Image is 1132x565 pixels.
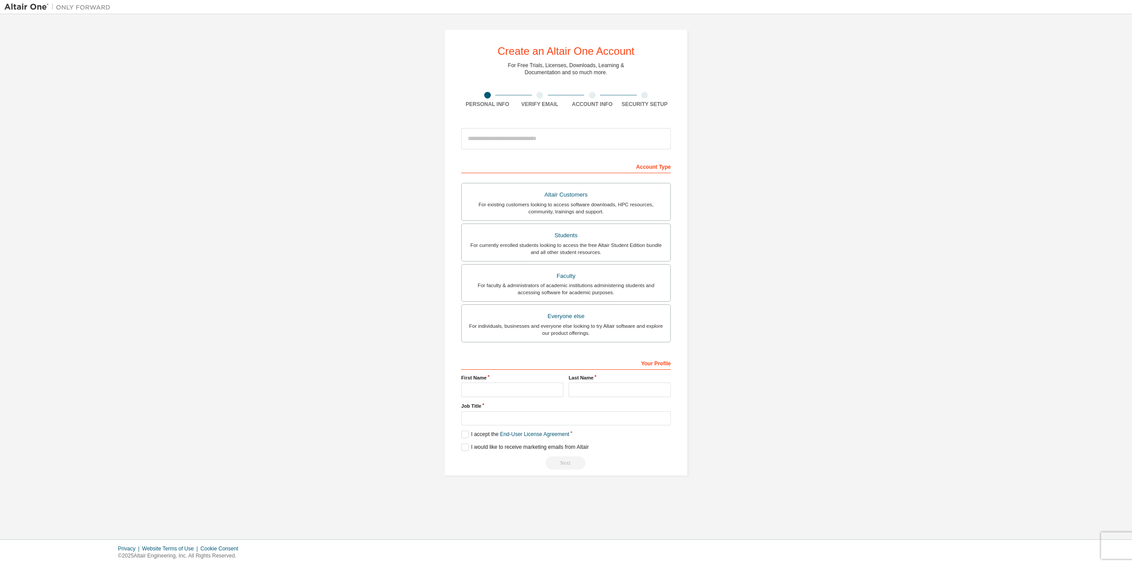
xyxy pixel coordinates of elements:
[461,374,563,381] label: First Name
[200,545,243,552] div: Cookie Consent
[467,282,665,296] div: For faculty & administrators of academic institutions administering students and accessing softwa...
[142,545,200,552] div: Website Terms of Use
[461,402,671,410] label: Job Title
[461,444,589,451] label: I would like to receive marketing emails from Altair
[467,189,665,201] div: Altair Customers
[500,431,570,437] a: End-User License Agreement
[467,322,665,337] div: For individuals, businesses and everyone else looking to try Altair software and explore our prod...
[467,229,665,242] div: Students
[467,242,665,256] div: For currently enrolled students looking to access the free Altair Student Edition bundle and all ...
[461,159,671,173] div: Account Type
[619,101,671,108] div: Security Setup
[569,374,671,381] label: Last Name
[118,552,244,560] p: © 2025 Altair Engineering, Inc. All Rights Reserved.
[467,270,665,282] div: Faculty
[461,456,671,470] div: Read and acccept EULA to continue
[461,101,514,108] div: Personal Info
[118,545,142,552] div: Privacy
[467,201,665,215] div: For existing customers looking to access software downloads, HPC resources, community, trainings ...
[467,310,665,322] div: Everyone else
[461,356,671,370] div: Your Profile
[566,101,619,108] div: Account Info
[461,431,569,438] label: I accept the
[497,46,635,57] div: Create an Altair One Account
[514,101,566,108] div: Verify Email
[508,62,624,76] div: For Free Trials, Licenses, Downloads, Learning & Documentation and so much more.
[4,3,115,11] img: Altair One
